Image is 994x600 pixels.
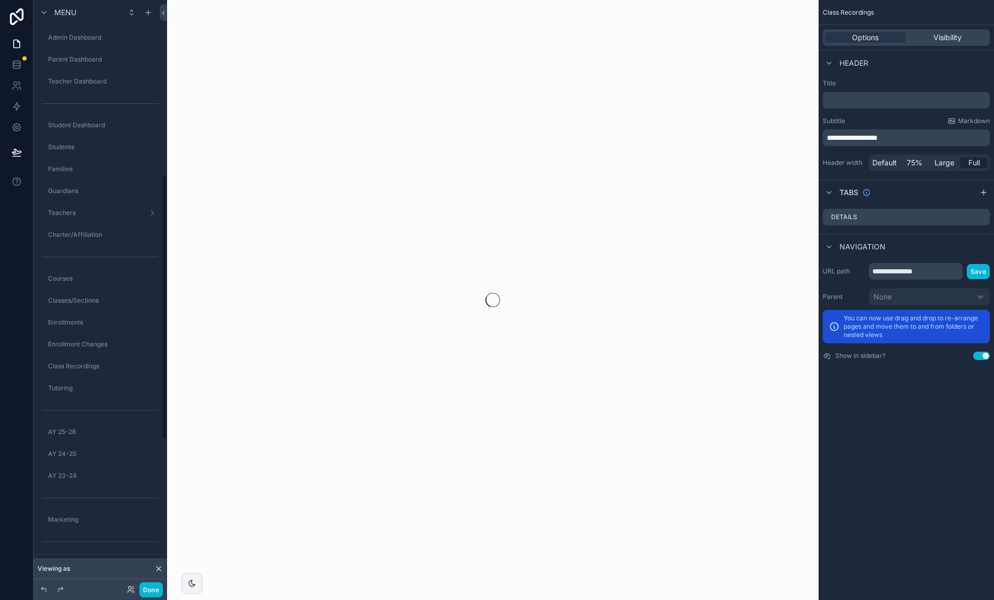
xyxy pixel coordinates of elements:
[948,117,990,125] a: Markdown
[823,8,874,17] span: Class Recordings
[54,7,76,18] span: Menu
[48,472,159,480] label: AY 23-24
[48,55,159,64] label: Parent Dashboard
[48,165,159,173] label: Families
[831,213,857,221] label: Details
[839,58,868,68] span: Header
[40,358,161,375] a: Class Recordings
[48,340,159,349] label: Enrollment Changes
[48,274,159,283] label: Courses
[839,187,858,198] span: Tabs
[40,73,161,90] a: Teacher Dashboard
[48,318,159,327] label: Enrollments
[844,314,984,339] p: You can now use drag and drop to re-arrange pages and move them to and from folders or nested views
[40,205,161,221] a: Teachers
[48,515,159,524] label: Marketing
[40,424,161,440] a: AY 25-26
[933,32,962,43] span: Visibility
[852,32,879,43] span: Options
[869,288,990,306] button: None
[40,29,161,46] a: Admin Dashboard
[968,158,980,168] span: Full
[823,79,990,88] label: Title
[40,139,161,155] a: Students
[823,293,865,301] label: Parent
[40,292,161,309] a: Classes/Sections
[835,352,885,360] label: Show in sidebar?
[48,428,159,436] label: AY 25-26
[40,446,161,462] a: AY 24-25
[823,92,990,109] div: scrollable content
[967,264,990,279] button: Save
[40,117,161,134] a: Student Dashboard
[873,292,892,302] span: None
[823,117,845,125] label: Subtitle
[48,187,159,195] label: Guardians
[48,296,159,305] label: Classes/Sections
[934,158,954,168] span: Large
[40,467,161,484] a: AY 23-24
[839,242,885,252] span: Navigation
[48,77,159,86] label: Teacher Dashboard
[40,183,161,199] a: Guardians
[872,158,897,168] span: Default
[38,565,70,573] span: Viewing as
[40,336,161,353] a: Enrollment Changes
[40,226,161,243] a: Charter/Affiliation
[139,582,163,597] button: Done
[48,384,159,392] label: Tutoring
[40,270,161,287] a: Courses
[40,314,161,331] a: Enrollments
[40,51,161,68] a: Parent Dashboard
[907,158,922,168] span: 75%
[48,121,159,129] label: Student Dashboard
[823,267,865,275] label: URL path
[48,450,159,458] label: AY 24-25
[48,209,144,217] label: Teachers
[823,129,990,146] div: scrollable content
[48,231,159,239] label: Charter/Affiliation
[40,380,161,397] a: Tutoring
[48,33,159,42] label: Admin Dashboard
[40,511,161,528] a: Marketing
[823,159,865,167] label: Header width
[48,362,159,370] label: Class Recordings
[48,143,159,151] label: Students
[40,161,161,177] a: Families
[958,117,990,125] span: Markdown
